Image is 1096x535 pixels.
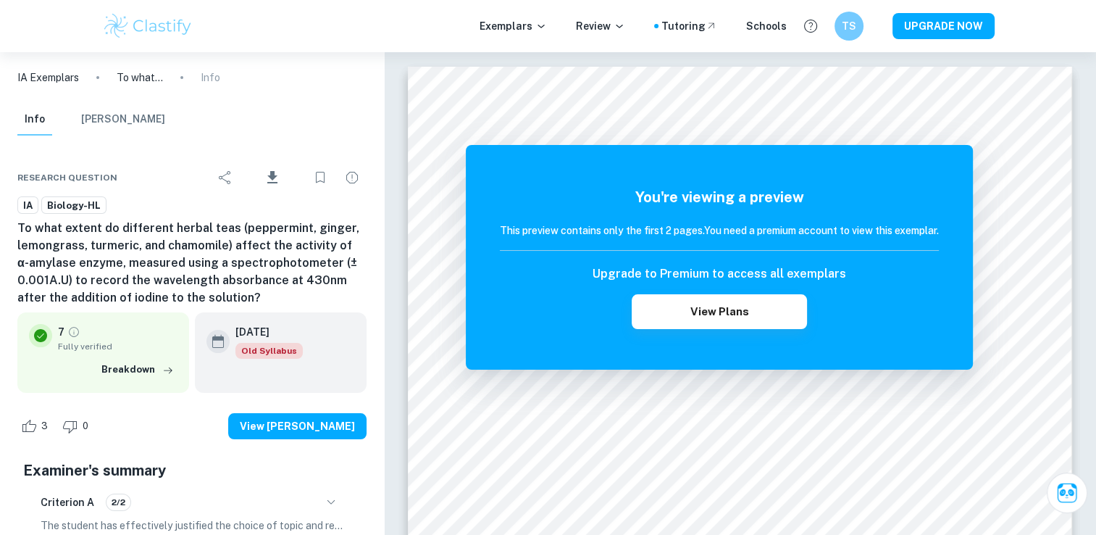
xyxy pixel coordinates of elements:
div: Bookmark [306,163,335,192]
h6: Criterion A [41,494,94,510]
button: View Plans [632,294,807,329]
h6: [DATE] [235,324,291,340]
div: Download [243,159,303,196]
span: Biology-HL [42,199,106,213]
h5: Examiner's summary [23,460,361,481]
div: Share [211,163,240,192]
button: Info [17,104,52,136]
p: Review [576,18,625,34]
button: [PERSON_NAME] [81,104,165,136]
p: Info [201,70,220,86]
a: Biology-HL [41,196,106,215]
a: IA [17,196,38,215]
h6: This preview contains only the first 2 pages. You need a premium account to view this exemplar. [500,223,939,239]
h5: You're viewing a preview [500,186,939,208]
button: View [PERSON_NAME] [228,413,367,439]
button: TS [834,12,863,41]
a: IA Exemplars [17,70,79,86]
span: 2/2 [106,496,130,509]
h6: TS [840,18,857,34]
div: Like [17,415,56,438]
button: Ask Clai [1047,473,1087,513]
p: Exemplars [480,18,547,34]
p: 7 [58,324,64,340]
h6: To what extent do different herbal teas (peppermint, ginger, lemongrass, turmeric, and chamomile)... [17,220,367,307]
p: To what extent do different herbal teas (peppermint, ginger, lemongrass, turmeric, and chamomile)... [117,70,163,86]
button: Help and Feedback [798,14,823,38]
span: 3 [33,419,56,434]
a: Schools [746,18,787,34]
span: Research question [17,171,117,184]
span: Old Syllabus [235,343,303,359]
img: Clastify logo [102,12,194,41]
button: UPGRADE NOW [892,13,995,39]
div: Dislike [59,415,96,438]
span: IA [18,199,38,213]
div: Starting from the May 2025 session, the Biology IA requirements have changed. It's OK to refer to... [235,343,303,359]
p: The student has effectively justified the choice of topic and research question by emphasizing bo... [41,518,343,534]
a: Grade fully verified [67,325,80,339]
span: 0 [75,419,96,434]
span: Fully verified [58,340,177,353]
h6: Upgrade to Premium to access all exemplars [593,265,846,283]
a: Tutoring [661,18,717,34]
button: Breakdown [98,359,177,381]
div: Report issue [338,163,367,192]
